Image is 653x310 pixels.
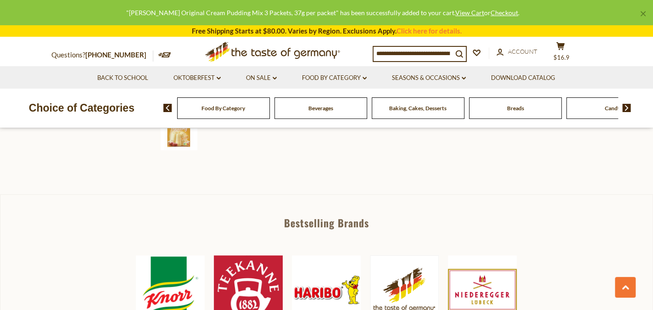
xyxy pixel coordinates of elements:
a: Food By Category [302,73,367,83]
img: Dr. Oetker Original Cream Pudding [161,113,197,150]
a: View Cart [455,9,484,17]
a: Baking, Cakes, Desserts [389,105,446,112]
a: Beverages [308,105,333,112]
a: Account [497,47,537,57]
a: Oktoberfest [173,73,221,83]
span: Account [508,48,537,55]
button: $16.9 [547,42,575,65]
img: next arrow [622,104,631,112]
a: Click here for details. [396,27,462,35]
a: On Sale [246,73,277,83]
a: Food By Category [201,105,245,112]
a: Checkout [491,9,518,17]
a: Download Catalog [491,73,555,83]
a: Seasons & Occasions [392,73,466,83]
a: Back to School [97,73,148,83]
div: "[PERSON_NAME] Original Cream Pudding Mix 3 Packets, 37g per packet" has been successfully added ... [7,7,638,18]
a: Candy [605,105,620,112]
a: Breads [507,105,524,112]
p: Questions? [51,49,153,61]
img: previous arrow [163,104,172,112]
span: $16.9 [553,54,569,61]
a: × [640,11,646,17]
a: [PHONE_NUMBER] [85,51,146,59]
div: Bestselling Brands [0,218,653,228]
